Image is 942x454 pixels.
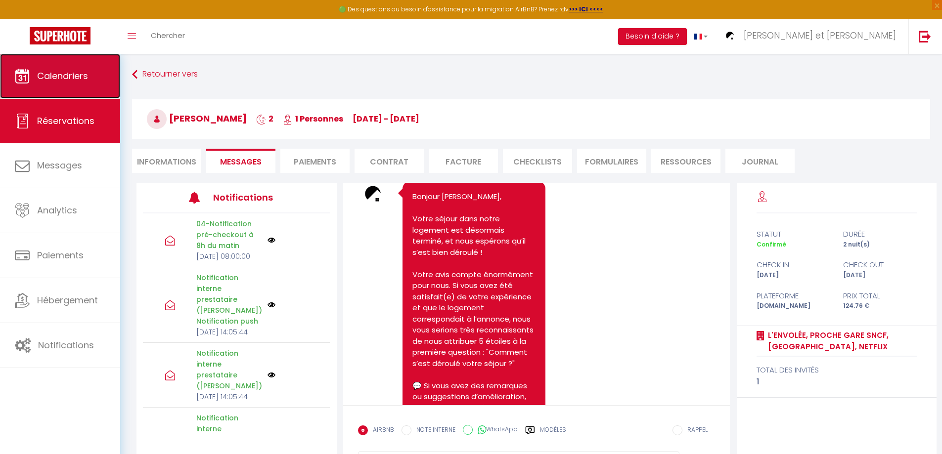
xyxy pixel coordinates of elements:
[358,179,388,208] img: 17460122194739.png
[355,149,424,173] li: Contrat
[750,301,837,311] div: [DOMAIN_NAME]
[151,30,185,41] span: Chercher
[750,228,837,240] div: statut
[132,149,201,173] li: Informations
[37,249,84,261] span: Paiements
[268,371,275,379] img: NO IMAGE
[682,425,708,436] label: RAPPEL
[368,425,394,436] label: AIRBNB
[569,5,603,13] a: >>> ICI <<<<
[411,425,455,436] label: NOTE INTERNE
[147,112,247,124] span: [PERSON_NAME]
[196,327,261,337] p: [DATE] 14:05:44
[256,113,273,124] span: 2
[196,272,261,327] p: Notification interne prestataire ([PERSON_NAME]) Notification push
[744,29,896,41] span: [PERSON_NAME] et [PERSON_NAME]
[38,339,94,351] span: Notifications
[837,271,923,280] div: [DATE]
[143,19,192,54] a: Chercher
[618,28,687,45] button: Besoin d'aide ?
[837,301,923,311] div: 124.76 €
[837,259,923,271] div: check out
[196,218,261,251] p: 04-Notification pré-checkout à 8h du matin
[725,149,795,173] li: Journal
[764,330,917,353] a: L'Envolée, Proche Gare SNCF, [GEOGRAPHIC_DATA], Netflix
[37,204,77,216] span: Analytics
[757,240,786,248] span: Confirmé
[220,156,262,167] span: Messages
[837,240,923,249] div: 2 nuit(s)
[268,301,275,309] img: NO IMAGE
[37,159,82,171] span: Messages
[503,149,572,173] li: CHECKLISTS
[213,186,291,208] h3: Notifications
[280,149,350,173] li: Paiements
[196,251,261,262] p: [DATE] 08:00:00
[757,376,917,388] div: 1
[750,271,837,280] div: [DATE]
[37,294,98,306] span: Hébergement
[715,19,908,54] a: ... [PERSON_NAME] et [PERSON_NAME]
[919,30,931,42] img: logout
[196,391,261,402] p: [DATE] 14:05:44
[353,113,419,124] span: [DATE] - [DATE]
[37,115,94,127] span: Réservations
[132,66,930,83] a: Retourner vers
[30,27,90,44] img: Super Booking
[750,290,837,302] div: Plateforme
[283,113,343,124] span: 1 Personnes
[540,425,566,443] label: Modèles
[268,236,275,244] img: NO IMAGE
[473,425,518,436] label: WhatsApp
[837,228,923,240] div: durée
[722,28,737,43] img: ...
[757,364,917,376] div: total des invités
[196,348,261,391] p: Notification interne prestataire ([PERSON_NAME])
[750,259,837,271] div: check in
[577,149,646,173] li: FORMULAIRES
[651,149,720,173] li: Ressources
[429,149,498,173] li: Facture
[37,70,88,82] span: Calendriers
[837,290,923,302] div: Prix total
